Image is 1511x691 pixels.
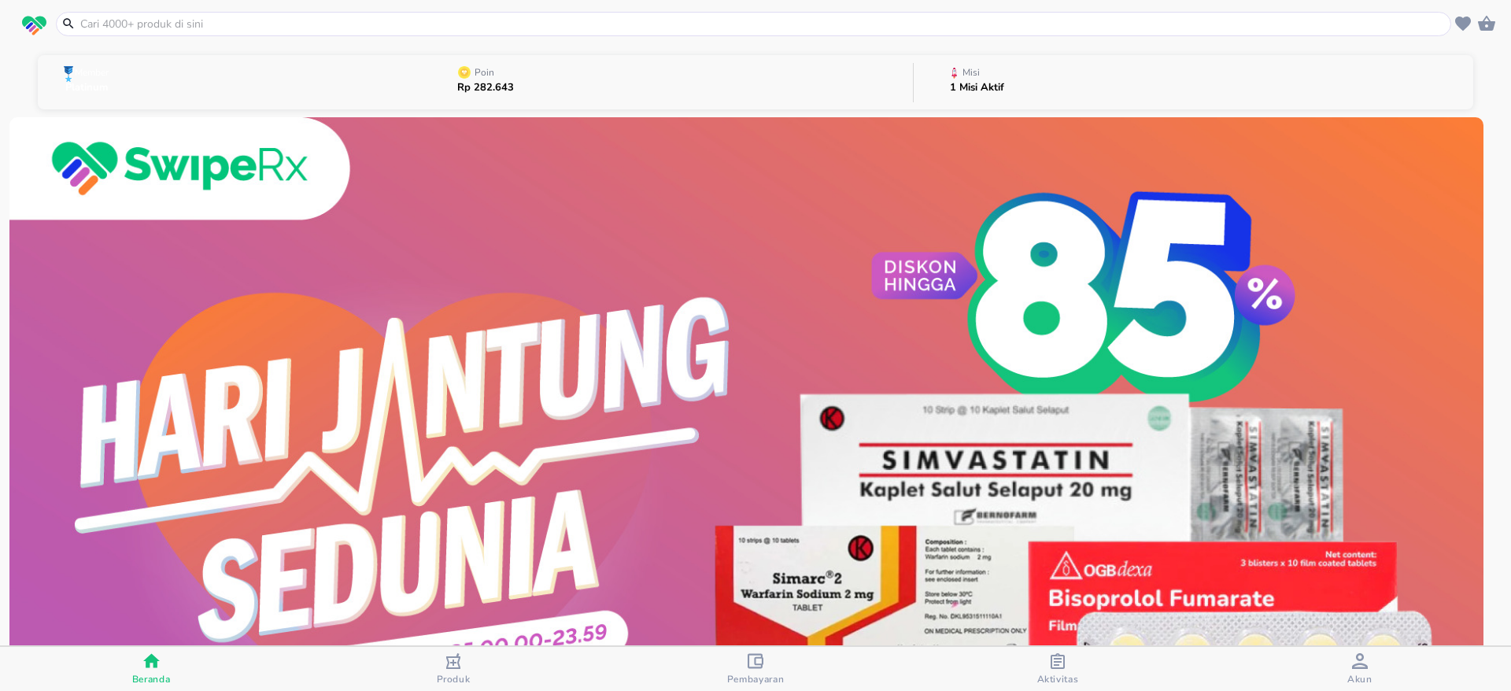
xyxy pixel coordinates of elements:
p: 1 Misi Aktif [950,83,1004,93]
span: Pembayaran [727,673,785,685]
input: Cari 4000+ produk di sini [79,16,1447,32]
p: Rp 282.643 [457,83,514,93]
p: Poin [475,68,494,77]
button: Akun [1209,647,1511,691]
span: Aktivitas [1037,673,1079,685]
span: Beranda [132,673,171,685]
span: Produk [437,673,471,685]
p: Misi [962,68,980,77]
span: Akun [1347,673,1372,685]
button: Misi1 Misi Aktif [914,51,1473,113]
button: PoinRp 282.643 [425,51,913,113]
p: Platinum [65,83,112,93]
button: Pembayaran [604,647,907,691]
button: Aktivitas [907,647,1209,691]
button: Produk [302,647,604,691]
button: MemberPlatinum [38,51,425,113]
p: Member [75,68,109,77]
img: logo_swiperx_s.bd005f3b.svg [22,16,46,36]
